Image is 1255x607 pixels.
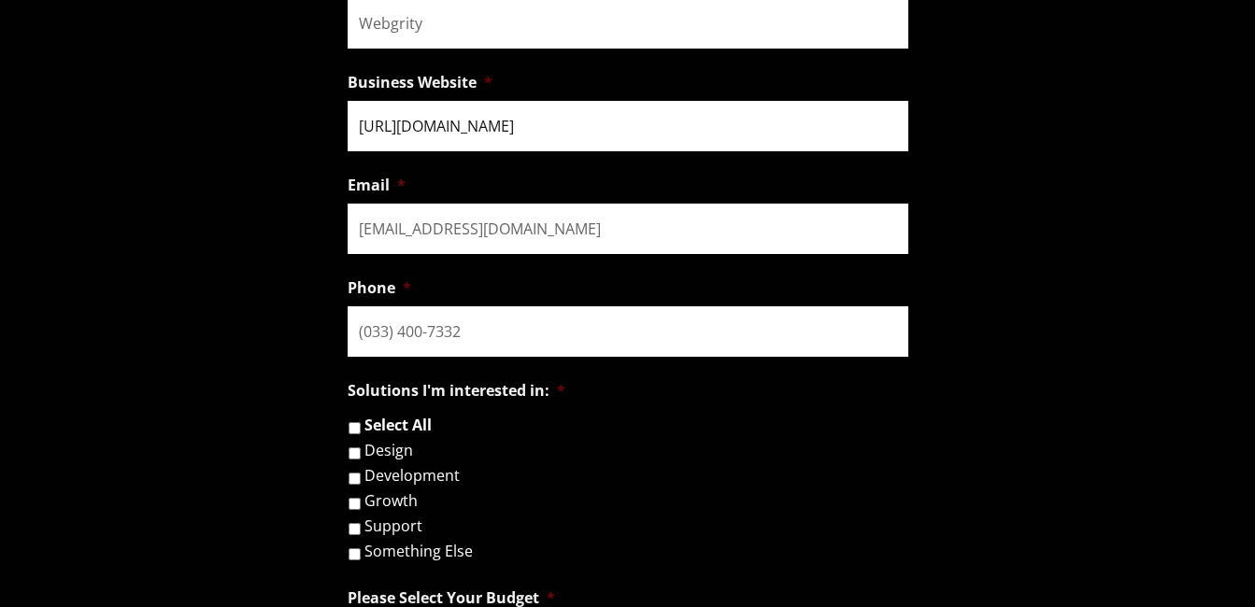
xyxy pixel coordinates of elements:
label: Design [364,443,413,458]
label: Growth [364,493,418,508]
label: Development [364,468,460,483]
input: (###) ###-#### [348,306,908,357]
label: Business Website [348,73,492,92]
label: Something Else [364,543,473,558]
label: Email [348,176,406,195]
label: Select All [364,417,432,432]
label: Solutions I'm interested in: [348,381,565,401]
label: Phone [348,278,411,298]
label: Support [364,518,422,533]
input: https:// [348,101,908,151]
